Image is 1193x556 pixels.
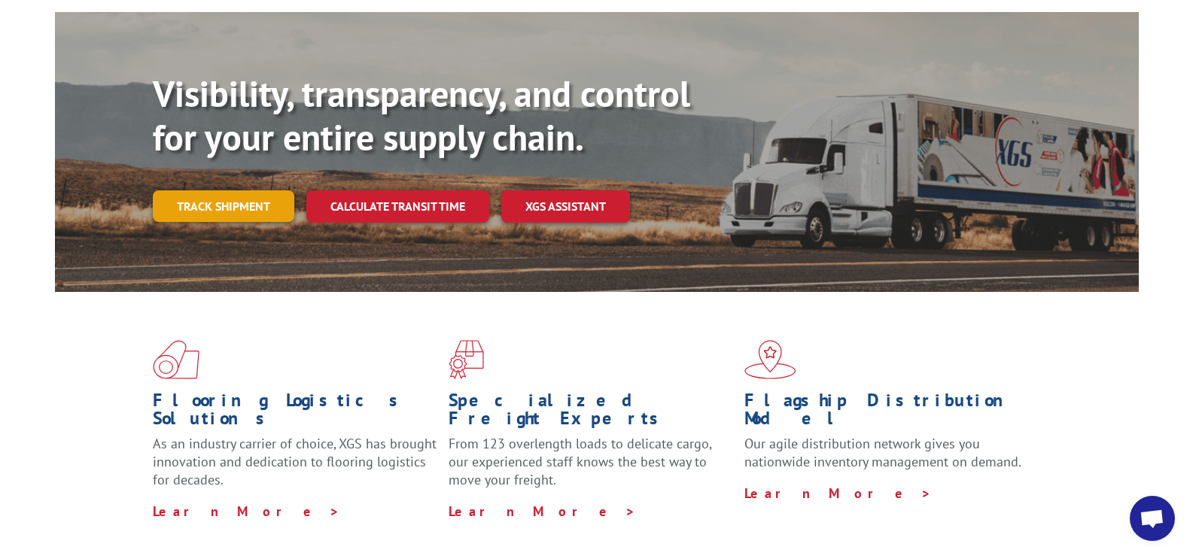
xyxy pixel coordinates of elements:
h1: Flagship Distribution Model [744,391,1029,435]
p: From 123 overlength loads to delicate cargo, our experienced staff knows the best way to move you... [449,435,733,502]
a: XGS ASSISTANT [501,190,630,223]
b: Visibility, transparency, and control for your entire supply chain. [153,70,690,160]
img: xgs-icon-focused-on-flooring-red [449,340,484,379]
img: xgs-icon-flagship-distribution-model-red [744,340,796,379]
a: Open chat [1130,496,1175,541]
a: Learn More > [153,503,340,520]
a: Track shipment [153,190,294,222]
span: Our agile distribution network gives you nationwide inventory management on demand. [744,435,1021,470]
a: Calculate transit time [306,190,489,223]
img: xgs-icon-total-supply-chain-intelligence-red [153,340,199,379]
h1: Flooring Logistics Solutions [153,391,437,435]
a: Learn More > [744,485,932,502]
h1: Specialized Freight Experts [449,391,733,435]
a: Learn More > [449,503,636,520]
span: As an industry carrier of choice, XGS has brought innovation and dedication to flooring logistics... [153,435,437,488]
